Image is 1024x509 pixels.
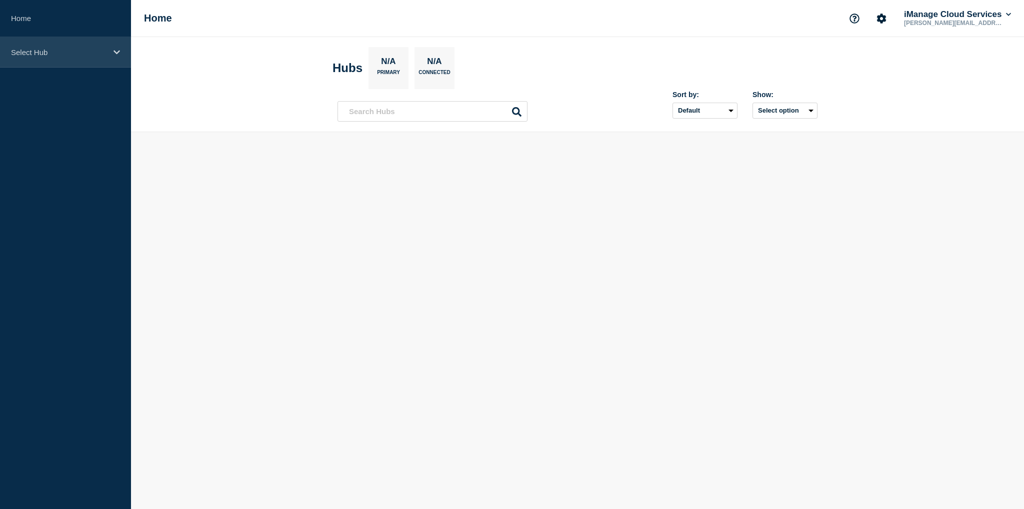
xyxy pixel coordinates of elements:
p: Select Hub [11,48,107,57]
p: [PERSON_NAME][EMAIL_ADDRESS][PERSON_NAME][DOMAIN_NAME] [902,20,1006,27]
h2: Hubs [332,61,362,75]
button: Support [844,8,865,29]
div: Sort by: [672,91,737,99]
div: Show: [752,91,817,99]
p: N/A [377,57,399,70]
select: Sort by [672,103,737,119]
input: Search Hubs [337,101,527,122]
p: N/A [423,57,445,70]
p: Primary [377,70,400,80]
p: Connected [418,70,450,80]
button: iManage Cloud Services [902,10,1013,20]
button: Select option [752,103,817,119]
button: Account settings [871,8,892,29]
h1: Home [144,13,172,24]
